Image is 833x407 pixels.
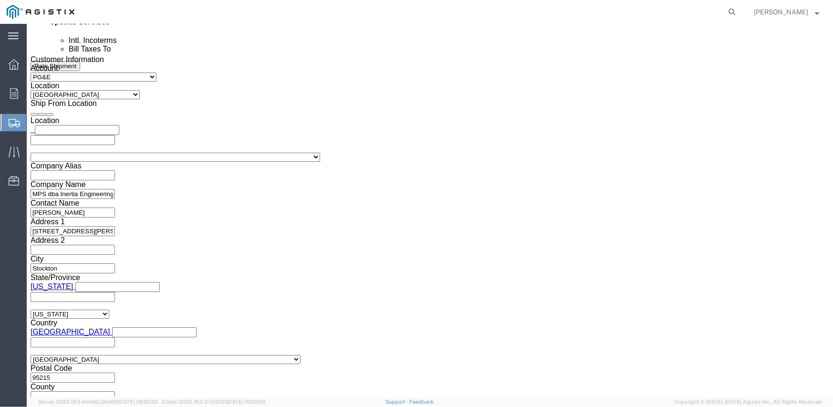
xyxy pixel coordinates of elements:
[162,399,265,405] span: Client: 2025.18.0-27d3021
[385,399,409,405] a: Support
[753,6,820,18] button: [PERSON_NAME]
[754,7,808,17] span: Chantelle Bower
[7,5,74,19] img: logo
[675,398,822,406] span: Copyright © [DATE]-[DATE] Agistix Inc., All Rights Reserved
[38,399,158,405] span: Server: 2025.18.0-bb0e0c2bd68
[27,24,833,397] iframe: FS Legacy Container
[409,399,434,405] a: Feedback
[118,399,158,405] span: [DATE] 09:52:52
[227,399,265,405] span: [DATE] 10:20:09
